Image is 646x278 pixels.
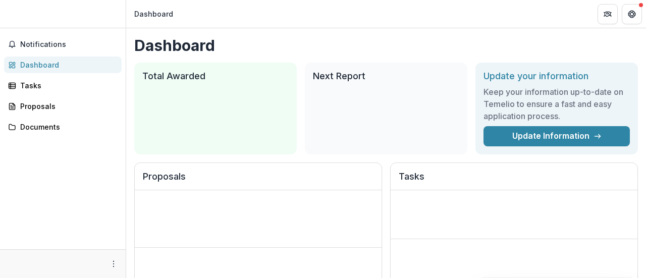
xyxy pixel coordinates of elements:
[483,71,630,82] h2: Update your information
[20,101,114,112] div: Proposals
[143,171,373,190] h2: Proposals
[20,60,114,70] div: Dashboard
[483,86,630,122] h3: Keep your information up-to-date on Temelio to ensure a fast and easy application process.
[142,71,289,82] h2: Total Awarded
[4,119,122,135] a: Documents
[598,4,618,24] button: Partners
[134,9,173,19] div: Dashboard
[483,126,630,146] a: Update Information
[20,80,114,91] div: Tasks
[130,7,177,21] nav: breadcrumb
[313,71,459,82] h2: Next Report
[4,57,122,73] a: Dashboard
[622,4,642,24] button: Get Help
[107,258,120,270] button: More
[4,98,122,115] a: Proposals
[4,36,122,52] button: Notifications
[20,122,114,132] div: Documents
[399,171,629,190] h2: Tasks
[20,40,118,49] span: Notifications
[4,77,122,94] a: Tasks
[134,36,638,54] h1: Dashboard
